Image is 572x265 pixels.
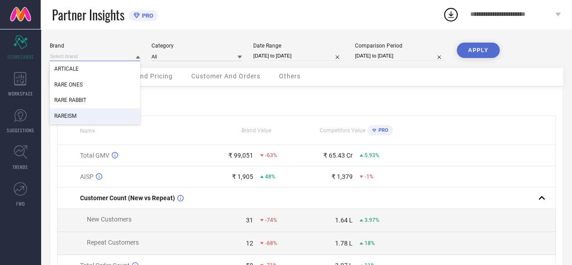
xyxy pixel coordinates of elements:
span: Customer Count (New vs Repeat) [80,194,175,202]
div: 1.64 L [335,217,353,224]
div: Category [151,43,242,49]
span: Others [279,72,301,80]
span: Competitors Value [320,127,365,134]
input: Select date range [253,51,344,61]
div: ₹ 65.43 Cr [323,152,353,159]
span: FWD [16,200,25,207]
div: Open download list [443,6,459,23]
span: -68% [265,240,277,246]
span: PRO [140,12,153,19]
span: Total GMV [80,152,109,159]
span: 3.97% [364,217,379,223]
span: 48% [265,173,275,180]
div: RARE ONES [50,77,140,92]
span: PRO [376,127,388,133]
span: Brand Value [241,127,271,134]
div: Brand [50,43,140,49]
div: 31 [246,217,253,224]
span: ARTICALE [54,66,79,72]
span: -1% [364,173,373,180]
span: TRENDS [13,164,28,170]
span: Partner Insights [52,5,124,24]
button: APPLY [457,43,500,58]
span: SCORECARDS [7,53,34,60]
span: -63% [265,152,277,159]
div: RAREISM [50,108,140,124]
span: WORKSPACE [8,90,33,97]
div: RARE RABBIT [50,92,140,108]
div: ₹ 1,905 [232,173,253,180]
span: RARE ONES [54,82,83,88]
span: RAREISM [54,113,76,119]
div: Metrics [57,93,556,104]
span: 18% [364,240,375,246]
span: SUGGESTIONS [7,127,34,134]
div: Comparison Period [355,43,445,49]
span: Customer And Orders [191,72,260,80]
span: New Customers [87,216,132,223]
div: ARTICALE [50,61,140,77]
div: Date Range [253,43,344,49]
div: ₹ 99,051 [228,152,253,159]
span: 5.93% [364,152,379,159]
div: 1.78 L [335,240,353,247]
span: RARE RABBIT [54,97,86,103]
span: AISP [80,173,94,180]
span: Name [80,128,95,134]
span: -74% [265,217,277,223]
input: Select comparison period [355,51,445,61]
div: 12 [246,240,253,247]
div: ₹ 1,379 [331,173,353,180]
span: Repeat Customers [87,239,139,246]
input: Select brand [50,52,140,61]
